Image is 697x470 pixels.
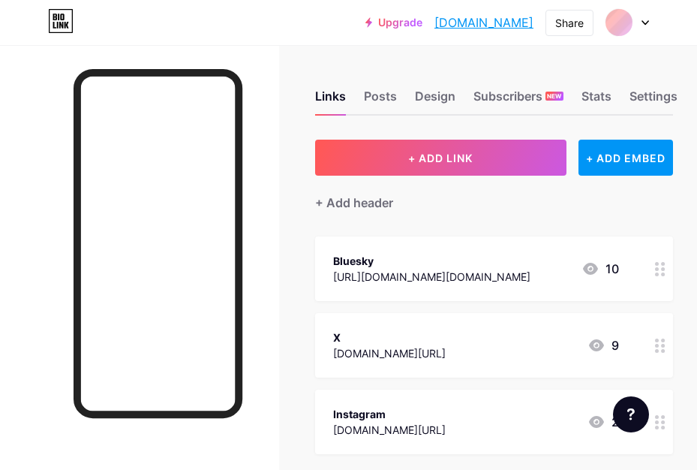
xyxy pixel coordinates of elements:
[408,152,473,164] span: + ADD LINK
[333,330,446,345] div: X
[315,194,393,212] div: + Add header
[365,17,422,29] a: Upgrade
[587,336,619,354] div: 9
[333,406,446,422] div: Instagram
[555,15,584,31] div: Share
[315,140,567,176] button: + ADD LINK
[581,260,619,278] div: 10
[578,140,673,176] div: + ADD EMBED
[434,14,533,32] a: [DOMAIN_NAME]
[333,269,530,285] div: [URL][DOMAIN_NAME][DOMAIN_NAME]
[473,87,563,114] div: Subscribers
[364,87,397,114] div: Posts
[333,422,446,438] div: [DOMAIN_NAME][URL]
[587,413,619,431] div: 2
[581,87,611,114] div: Stats
[333,345,446,361] div: [DOMAIN_NAME][URL]
[547,92,561,101] span: NEW
[315,87,346,114] div: Links
[629,87,677,114] div: Settings
[333,253,530,269] div: Bluesky
[415,87,455,114] div: Design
